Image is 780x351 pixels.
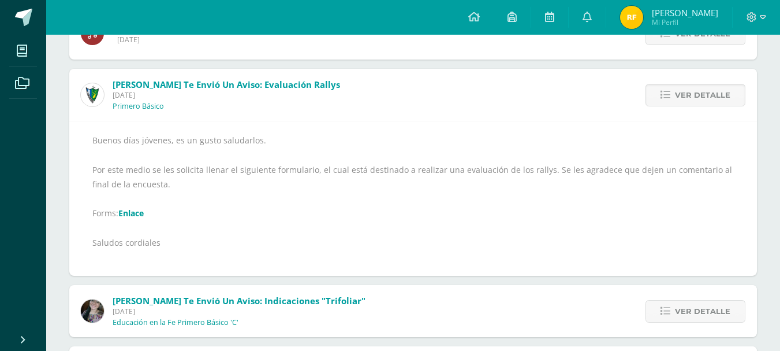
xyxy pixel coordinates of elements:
[620,6,643,29] img: e1567eae802b5d2847eb001fd836300b.png
[113,102,164,111] p: Primero Básico
[113,318,238,327] p: Educación en la Fe Primero Básico 'C'
[113,295,365,306] span: [PERSON_NAME] te envió un aviso: Indicaciones "Trifoliar"
[118,208,144,219] a: Enlace
[92,133,734,264] div: Buenos días jóvenes, es un gusto saludarlos. Por este medio se les solicita llenar el siguiente f...
[652,7,718,19] span: [PERSON_NAME]
[675,301,730,322] span: Ver detalle
[113,79,340,90] span: [PERSON_NAME] te envió un aviso: Evaluación Rallys
[113,306,365,316] span: [DATE]
[117,35,538,45] span: [DATE]
[113,90,340,100] span: [DATE]
[675,84,730,106] span: Ver detalle
[81,300,104,323] img: 8322e32a4062cfa8b237c59eedf4f548.png
[652,17,718,27] span: Mi Perfil
[81,83,104,106] img: 9f174a157161b4ddbe12118a61fed988.png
